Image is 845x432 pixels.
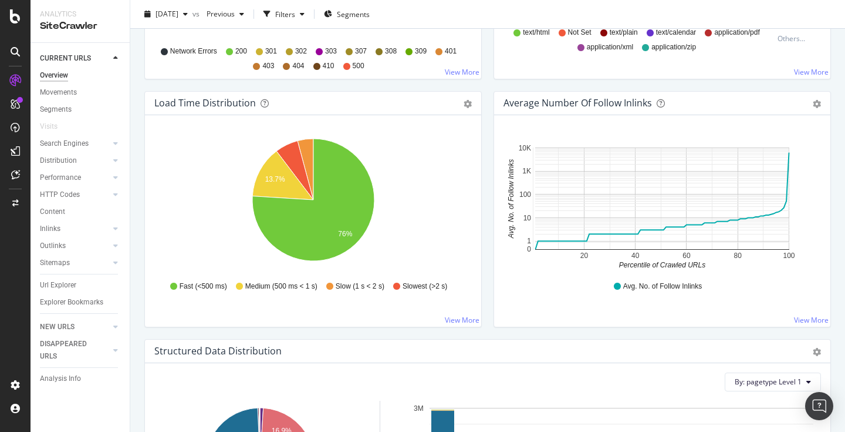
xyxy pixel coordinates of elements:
[735,377,802,387] span: By: pagetype Level 1
[338,230,352,238] text: 76%
[734,252,742,260] text: 80
[805,392,833,420] div: Open Intercom Messenger
[40,321,110,333] a: NEW URLS
[40,338,110,363] a: DISAPPEARED URLS
[40,120,58,133] div: Visits
[445,46,457,56] span: 401
[415,46,427,56] span: 309
[527,237,531,245] text: 1
[40,279,76,292] div: Url Explorer
[40,138,89,150] div: Search Engines
[292,61,304,71] span: 404
[527,245,531,253] text: 0
[40,69,68,82] div: Overview
[40,86,121,99] a: Movements
[403,282,447,292] span: Slowest (>2 s)
[519,190,531,199] text: 100
[40,257,110,269] a: Sitemaps
[40,155,77,167] div: Distribution
[235,46,247,56] span: 200
[325,46,337,56] span: 303
[40,223,60,235] div: Inlinks
[265,46,277,56] span: 301
[154,134,472,270] svg: A chart.
[40,9,120,19] div: Analytics
[714,28,759,38] span: application/pdf
[40,321,75,333] div: NEW URLS
[445,315,479,325] a: View More
[503,97,652,109] div: Average Number of Follow Inlinks
[813,348,821,356] div: gear
[40,138,110,150] a: Search Engines
[353,61,364,71] span: 500
[40,296,121,309] a: Explorer Bookmarks
[265,175,285,183] text: 13.7%
[568,28,591,38] span: Not Set
[170,46,217,56] span: Network Errors
[319,5,374,24] button: Segments
[40,52,110,65] a: CURRENT URLS
[192,9,202,19] span: vs
[610,28,638,38] span: text/plain
[414,404,424,413] text: 3M
[40,103,72,116] div: Segments
[355,46,367,56] span: 307
[725,373,821,391] button: By: pagetype Level 1
[259,5,309,24] button: Filters
[40,52,91,65] div: CURRENT URLS
[794,315,829,325] a: View More
[385,46,397,56] span: 308
[245,282,317,292] span: Medium (500 ms < 1 s)
[682,252,691,260] text: 60
[40,189,80,201] div: HTTP Codes
[40,172,81,184] div: Performance
[507,159,515,239] text: Avg. No. of Follow Inlinks
[813,100,821,108] div: gear
[503,134,821,270] svg: A chart.
[40,120,69,133] a: Visits
[337,9,370,19] span: Segments
[40,240,66,252] div: Outlinks
[180,282,227,292] span: Fast (<500 ms)
[464,100,472,108] div: gear
[202,9,235,19] span: Previous
[40,19,120,33] div: SiteCrawler
[445,67,479,77] a: View More
[262,61,274,71] span: 403
[519,144,531,152] text: 10K
[40,240,110,252] a: Outlinks
[523,28,549,38] span: text/html
[40,206,65,218] div: Content
[40,206,121,218] a: Content
[275,9,295,19] div: Filters
[40,189,110,201] a: HTTP Codes
[295,46,307,56] span: 302
[40,373,81,385] div: Analysis Info
[40,257,70,269] div: Sitemaps
[156,9,178,19] span: 2025 Aug. 5th
[522,167,531,175] text: 1K
[202,5,249,24] button: Previous
[783,252,795,260] text: 100
[656,28,697,38] span: text/calendar
[631,252,640,260] text: 40
[587,42,633,52] span: application/xml
[794,67,829,77] a: View More
[40,69,121,82] a: Overview
[140,5,192,24] button: [DATE]
[40,155,110,167] a: Distribution
[40,279,121,292] a: Url Explorer
[523,214,532,222] text: 10
[40,296,103,309] div: Explorer Bookmarks
[619,261,705,269] text: Percentile of Crawled URLs
[336,282,384,292] span: Slow (1 s < 2 s)
[580,252,589,260] text: 20
[40,338,99,363] div: DISAPPEARED URLS
[40,373,121,385] a: Analysis Info
[323,61,334,71] span: 410
[154,97,256,109] div: Load Time Distribution
[40,86,77,99] div: Movements
[623,282,702,292] span: Avg. No. of Follow Inlinks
